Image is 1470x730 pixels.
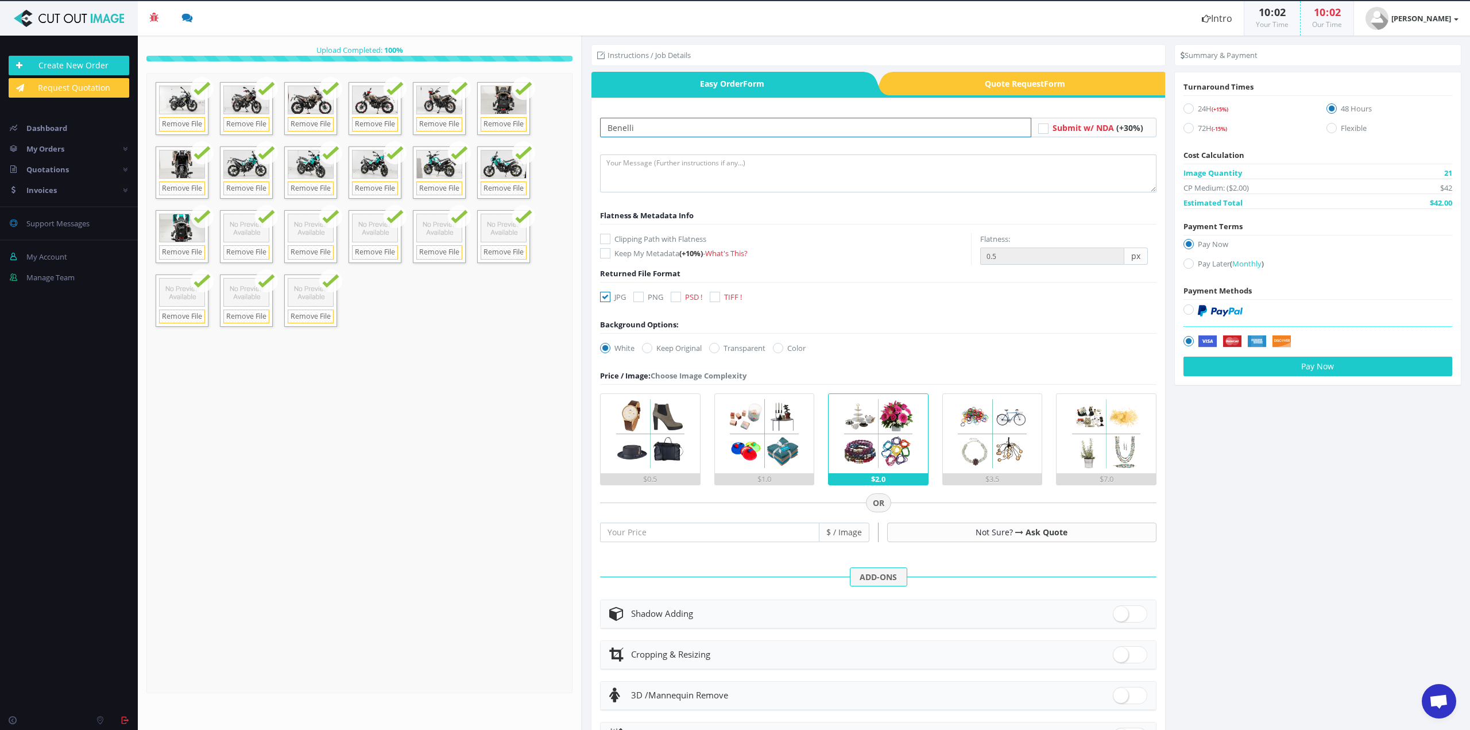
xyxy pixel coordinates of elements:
[600,210,694,221] span: Flatness & Metadata Info
[1053,122,1114,133] span: Submit w/ NDA
[146,44,572,56] div: Upload Completed:
[715,473,814,485] div: $1.0
[1183,167,1242,179] span: Image Quantity
[1430,197,1452,208] span: $42.00
[1124,248,1148,265] span: px
[866,493,891,513] span: OR
[631,648,710,660] span: Cropping & Resizing
[829,473,927,485] div: $2.0
[743,78,764,89] i: Form
[1057,473,1155,485] div: $7.0
[893,72,1166,95] a: Quote RequestForm
[1183,150,1244,160] span: Cost Calculation
[384,45,396,55] span: 100
[1270,5,1274,19] span: :
[1212,103,1228,114] a: (+15%)
[159,310,205,324] a: Remove File
[976,527,1013,538] span: Not Sure?
[26,252,67,262] span: My Account
[352,117,398,132] a: Remove File
[1198,335,1291,348] img: Securely by Stripe
[26,164,69,175] span: Quotations
[839,394,918,473] img: 3.png
[773,342,806,354] label: Color
[980,233,1010,245] label: Flatness:
[1053,122,1143,133] a: Submit w/ NDA (+30%)
[633,291,663,303] label: PNG
[382,45,403,55] strong: %
[1212,106,1228,113] span: (+15%)
[159,181,205,196] a: Remove File
[600,291,626,303] label: JPG
[591,72,864,95] span: Easy Order
[725,394,804,473] img: 2.png
[1391,13,1451,24] strong: [PERSON_NAME]
[1444,167,1452,179] span: 21
[1212,123,1227,133] a: (-15%)
[352,245,398,260] a: Remove File
[1365,7,1388,30] img: user_default.jpg
[600,118,1031,137] input: Your Order Title
[1183,103,1309,118] label: 24H
[600,342,635,354] label: White
[1181,49,1258,61] li: Summary & Payment
[9,10,129,27] img: Cut Out Image
[600,370,746,381] div: Choose Image Complexity
[1067,394,1146,473] img: 5.png
[159,245,205,260] a: Remove File
[1183,238,1452,254] label: Pay Now
[1422,684,1456,719] div: Aprire la chat
[1274,5,1286,19] span: 02
[1198,305,1243,316] img: PayPal
[1183,357,1452,376] button: Pay Now
[223,245,269,260] a: Remove File
[600,268,680,279] span: Returned File Format
[1314,5,1325,19] span: 10
[481,117,527,132] a: Remove File
[352,181,398,196] a: Remove File
[26,272,75,283] span: Manage Team
[597,49,691,61] li: Instructions / Job Details
[416,245,462,260] a: Remove File
[600,248,971,259] label: Keep My Metadata -
[1183,285,1252,296] span: Payment Methods
[591,72,864,95] a: Easy OrderForm
[1256,20,1289,29] small: Your Time
[705,248,748,258] a: What's This?
[1183,122,1309,138] label: 72H
[1325,5,1329,19] span: :
[631,689,728,701] span: Mannequin Remove
[953,394,1032,473] img: 4.png
[850,567,907,587] span: ADD-ONS
[1230,258,1264,269] a: (Monthly)
[1044,78,1065,89] i: Form
[1183,82,1254,92] span: Turnaround Times
[642,342,702,354] label: Keep Original
[1440,182,1452,194] span: $42
[26,218,90,229] span: Support Messages
[943,473,1042,485] div: $3.5
[600,370,651,381] span: Price / Image:
[223,310,269,324] a: Remove File
[1183,182,1249,194] span: CP Medium: ($2.00)
[724,292,742,302] span: TIFF !
[600,523,819,542] input: Your Price
[288,181,334,196] a: Remove File
[26,144,64,154] span: My Orders
[611,394,690,473] img: 1.png
[1329,5,1341,19] span: 02
[223,181,269,196] a: Remove File
[601,473,699,485] div: $0.5
[1259,5,1270,19] span: 10
[709,342,765,354] label: Transparent
[1354,1,1470,36] a: [PERSON_NAME]
[288,245,334,260] a: Remove File
[1212,125,1227,133] span: (-15%)
[416,117,462,132] a: Remove File
[9,78,129,98] a: Request Quotation
[159,117,205,132] a: Remove File
[1326,122,1452,138] label: Flexible
[631,608,693,619] span: Shadow Adding
[481,245,527,260] a: Remove File
[9,56,129,75] a: Create New Order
